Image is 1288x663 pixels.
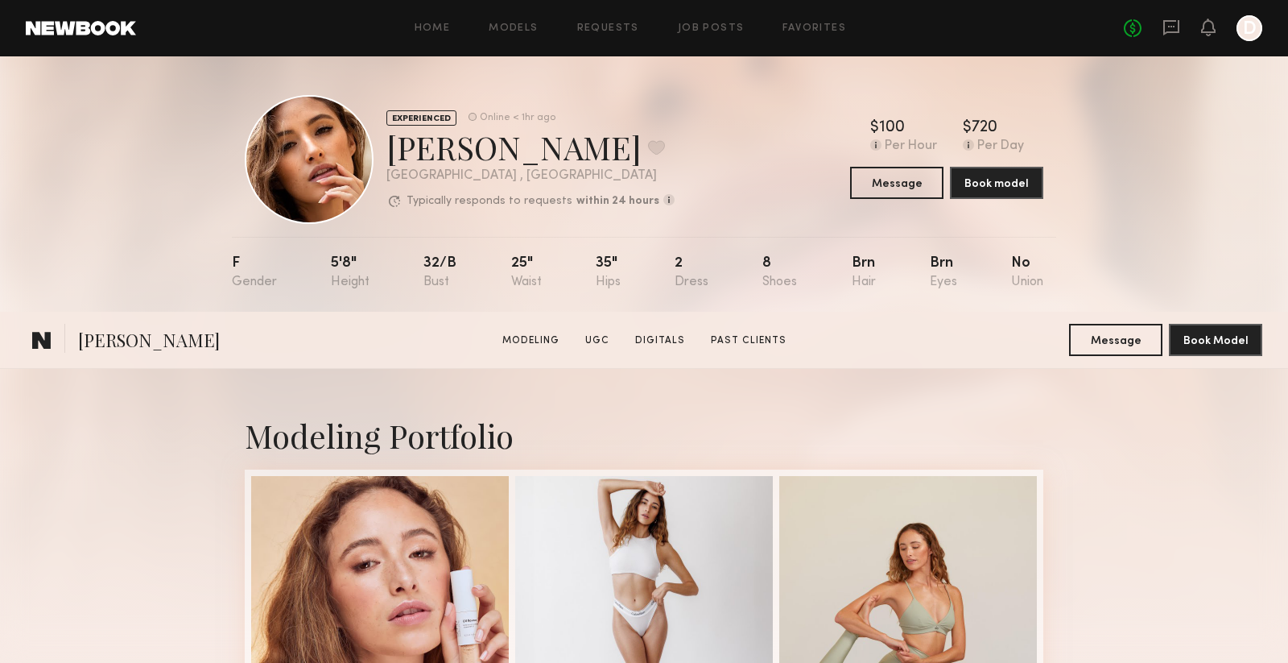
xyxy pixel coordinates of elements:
[930,256,957,289] div: Brn
[1169,333,1262,346] a: Book Model
[1169,324,1262,356] button: Book Model
[489,23,538,34] a: Models
[1011,256,1043,289] div: No
[511,256,542,289] div: 25"
[879,120,905,136] div: 100
[852,256,876,289] div: Brn
[963,120,972,136] div: $
[1069,324,1162,356] button: Message
[675,256,708,289] div: 2
[386,169,675,183] div: [GEOGRAPHIC_DATA] , [GEOGRAPHIC_DATA]
[762,256,797,289] div: 8
[678,23,745,34] a: Job Posts
[577,23,639,34] a: Requests
[78,328,220,356] span: [PERSON_NAME]
[386,110,456,126] div: EXPERIENCED
[596,256,621,289] div: 35"
[870,120,879,136] div: $
[1236,15,1262,41] a: D
[850,167,943,199] button: Message
[331,256,369,289] div: 5'8"
[977,139,1024,154] div: Per Day
[407,196,572,207] p: Typically responds to requests
[386,126,675,168] div: [PERSON_NAME]
[782,23,846,34] a: Favorites
[950,167,1043,199] button: Book model
[423,256,456,289] div: 32/b
[576,196,659,207] b: within 24 hours
[972,120,997,136] div: 720
[245,414,1043,457] div: Modeling Portfolio
[885,139,937,154] div: Per Hour
[415,23,451,34] a: Home
[579,334,616,348] a: UGC
[704,334,793,348] a: Past Clients
[232,256,277,289] div: F
[496,334,566,348] a: Modeling
[480,113,555,123] div: Online < 1hr ago
[629,334,691,348] a: Digitals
